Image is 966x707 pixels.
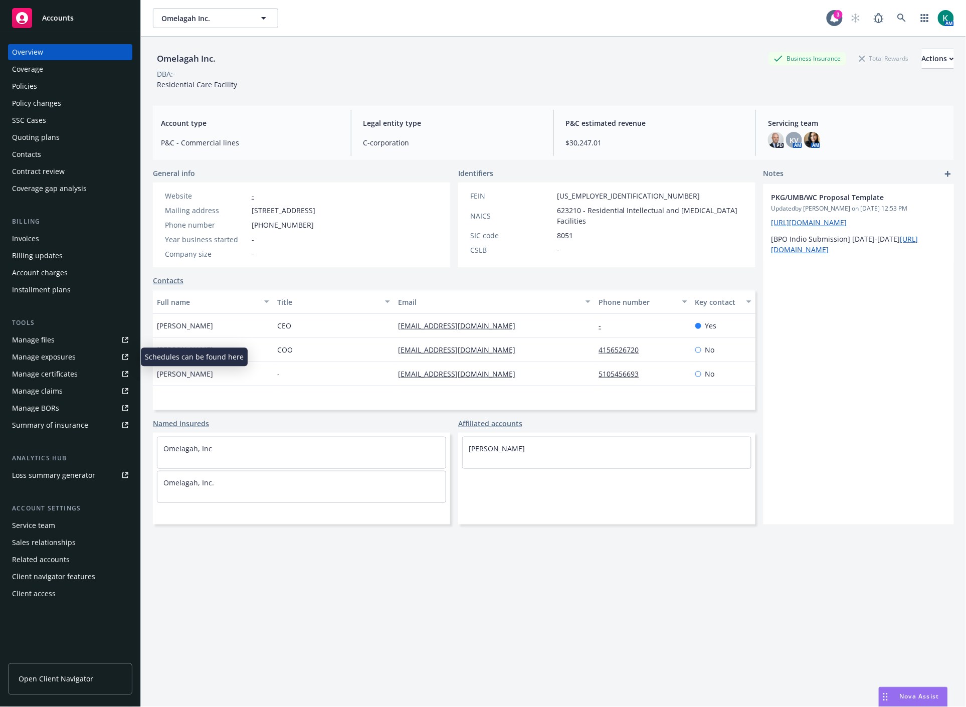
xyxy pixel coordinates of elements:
[12,129,60,145] div: Quoting plans
[12,366,78,382] div: Manage certificates
[768,132,784,148] img: photo
[8,400,132,416] a: Manage BORs
[157,344,213,355] span: [PERSON_NAME]
[458,418,522,429] a: Affiliated accounts
[252,205,315,216] span: [STREET_ADDRESS]
[394,290,595,314] button: Email
[12,535,76,551] div: Sales relationships
[12,44,43,60] div: Overview
[8,282,132,298] a: Installment plans
[599,297,676,307] div: Phone number
[8,467,132,483] a: Loss summary generator
[8,248,132,264] a: Billing updates
[8,163,132,180] a: Contract review
[599,321,609,330] a: -
[892,8,912,28] a: Search
[161,13,248,24] span: Omelagah Inc.
[8,517,132,534] a: Service team
[942,168,954,180] a: add
[691,290,755,314] button: Key contact
[153,418,209,429] a: Named insureds
[398,345,523,355] a: [EMAIL_ADDRESS][DOMAIN_NAME]
[8,181,132,197] a: Coverage gap analysis
[8,332,132,348] a: Manage files
[12,163,65,180] div: Contract review
[157,297,258,307] div: Full name
[763,168,784,180] span: Notes
[12,231,39,247] div: Invoices
[12,78,37,94] div: Policies
[12,383,63,399] div: Manage claims
[8,552,132,568] a: Related accounts
[12,400,59,416] div: Manage BORs
[252,220,314,230] span: [PHONE_NUMBER]
[157,320,213,331] span: [PERSON_NAME]
[8,4,132,32] a: Accounts
[705,320,717,331] span: Yes
[938,10,954,26] img: photo
[161,118,339,128] span: Account type
[8,383,132,399] a: Manage claims
[8,503,132,513] div: Account settings
[12,112,46,128] div: SSC Cases
[470,191,553,201] div: FEIN
[879,687,948,707] button: Nova Assist
[771,234,946,255] p: [BPO Indio Submission] [DATE]-[DATE]
[8,217,132,227] div: Billing
[769,52,846,65] div: Business Insurance
[363,137,541,148] span: C-corporation
[771,218,847,227] a: [URL][DOMAIN_NAME]
[790,135,799,145] span: KV
[8,231,132,247] a: Invoices
[771,204,946,213] span: Updated by [PERSON_NAME] on [DATE] 12:53 PM
[273,290,394,314] button: Title
[398,321,523,330] a: [EMAIL_ADDRESS][DOMAIN_NAME]
[153,8,278,28] button: Omelagah Inc.
[804,132,820,148] img: photo
[153,275,183,286] a: Contacts
[12,61,43,77] div: Coverage
[252,191,254,201] a: -
[277,369,280,379] span: -
[599,369,647,379] a: 5105456693
[705,369,715,379] span: No
[557,205,743,226] span: 623210 - Residential Intellectual and [MEDICAL_DATA] Facilities
[8,366,132,382] a: Manage certificates
[165,234,248,245] div: Year business started
[12,146,41,162] div: Contacts
[8,129,132,145] a: Quoting plans
[915,8,935,28] a: Switch app
[854,52,914,65] div: Total Rewards
[277,344,293,355] span: COO
[153,168,195,179] span: General info
[869,8,889,28] a: Report a Bug
[12,349,76,365] div: Manage exposures
[12,417,88,433] div: Summary of insurance
[12,552,70,568] div: Related accounts
[8,349,132,365] a: Manage exposures
[705,344,715,355] span: No
[763,184,954,263] div: PKG/UMB/WC Proposal TemplateUpdatedby [PERSON_NAME] on [DATE] 12:53 PM[URL][DOMAIN_NAME][BPO Indi...
[566,118,744,128] span: P&C estimated revenue
[557,230,573,241] span: 8051
[12,586,56,602] div: Client access
[153,290,273,314] button: Full name
[922,49,954,69] button: Actions
[12,332,55,348] div: Manage files
[879,687,892,706] div: Drag to move
[252,234,254,245] span: -
[12,517,55,534] div: Service team
[8,112,132,128] a: SSC Cases
[8,453,132,463] div: Analytics hub
[398,369,523,379] a: [EMAIL_ADDRESS][DOMAIN_NAME]
[277,297,378,307] div: Title
[19,674,93,684] span: Open Client Navigator
[165,191,248,201] div: Website
[12,181,87,197] div: Coverage gap analysis
[42,14,74,22] span: Accounts
[161,137,339,148] span: P&C - Commercial lines
[277,320,291,331] span: CEO
[695,297,740,307] div: Key contact
[398,297,580,307] div: Email
[834,10,843,19] div: 3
